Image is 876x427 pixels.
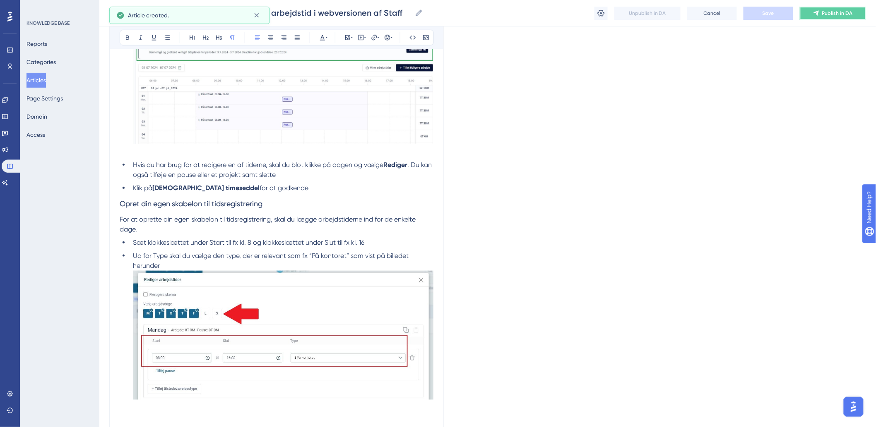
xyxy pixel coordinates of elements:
span: Cancel [704,10,721,17]
button: Categories [26,55,56,69]
button: Unpublish in DA [614,7,681,20]
div: KNOWLEDGE BASE [26,20,70,26]
span: Need Help? [19,2,52,12]
span: Save [763,10,774,17]
button: Access [26,127,45,142]
span: Article created. [128,10,169,20]
span: For at oprette din egen skabelon til tidsregistrering, skal du lægge arbejdstiderne ind for de en... [120,215,417,233]
strong: [DEMOGRAPHIC_DATA] timeseddel [152,184,260,192]
button: Domain [26,109,47,124]
button: Reports [26,36,47,51]
span: Klik på [133,184,152,192]
span: Ud for Type skal du vælge den type, der er relevant som fx “På kontoret” som vist på billedet her... [133,252,410,270]
button: Articles [26,73,46,88]
strong: Rediger [383,161,407,169]
iframe: UserGuiding AI Assistant Launcher [841,394,866,419]
span: Unpublish in DA [629,10,666,17]
span: Hvis du har brug for at redigere en af tiderne, skal du blot klikke på dagen og vælge [133,161,383,169]
span: for at godkende [260,184,308,192]
span: Publish in DA [822,10,853,17]
span: Sæt klokkeslættet under Start til fx kl. 8 og klokkeslættet under Slut til fx kl. 16 [133,239,364,246]
button: Publish in DA [800,7,866,20]
button: Page Settings [26,91,63,106]
button: Save [744,7,793,20]
span: Opret din egen skabelon til tidsregistrering [120,199,262,208]
button: Cancel [687,7,737,20]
